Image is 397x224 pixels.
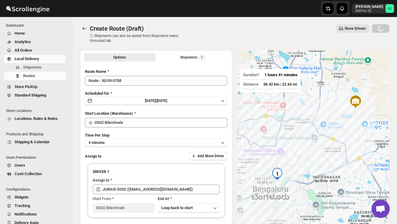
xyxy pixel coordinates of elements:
[15,203,30,208] span: Tracking
[197,154,224,158] span: Add More Driver
[93,169,220,175] h3: DRIVER 1
[345,26,366,31] span: Show Drivers
[15,163,25,168] span: Users
[85,133,109,137] span: Time Per Stop
[158,203,220,213] button: Loop back to start
[93,177,109,183] div: Assign to
[4,193,66,202] button: Widgets
[80,24,89,33] button: Routes
[4,138,66,146] button: Shipping & Calendar
[6,187,69,192] span: Configurations
[15,116,58,121] span: Locations, Rules & Rates
[6,132,69,137] span: Products and Shipping
[85,97,227,105] button: [DATE]|[DATE]
[90,33,185,43] p: ⓘ Shipments can also be added from Shipments menu Unrouted tab
[372,200,390,218] div: Open chat
[15,48,32,53] span: All Orders
[4,170,66,178] button: Cash Collection
[4,63,66,72] button: Shipments
[15,56,39,61] span: Local Delivery
[15,84,37,89] span: Store PickUp
[4,114,66,123] button: Locations, Rules & Rates
[89,140,105,145] span: 4 minutes
[15,195,29,199] span: Widgets
[95,118,227,127] input: Search location
[85,154,101,158] span: Assign to
[85,76,227,86] input: Eg: Bengaluru Route
[385,4,394,13] span: Sanjay chetri
[15,31,25,36] span: Home
[15,212,37,216] span: Notifications
[6,155,69,160] span: Users Permissions
[352,4,395,13] button: User menu
[113,55,126,60] span: Options
[85,69,106,74] span: Route Name
[4,38,66,46] button: Analytics
[5,1,50,16] img: ScrollEngine
[157,99,167,103] span: [DATE]
[158,196,220,202] div: End At
[103,185,220,194] input: Search assignee
[388,7,392,11] text: SC
[85,111,133,116] span: Start Location (Warehouse)
[243,82,258,87] span: Distance
[15,140,50,144] span: Shipping & Calendar
[85,91,109,96] span: Scheduled for
[4,161,66,170] button: Users
[180,54,205,60] div: Shipments
[189,152,227,160] button: Add More Driver
[4,202,66,210] button: Tracking
[85,138,227,147] button: 4 minutes
[157,53,229,62] button: Selected Shipments
[4,29,66,38] button: Home
[6,108,69,113] span: Store Locations
[90,25,144,32] span: Create Route (Draft)
[271,168,283,180] div: 1
[23,65,42,70] span: Shipments
[15,93,46,97] span: Standard Shipping
[15,39,31,44] span: Analytics
[355,9,383,13] p: b607ea-2b
[336,24,369,33] button: Show Drivers
[201,55,203,60] span: 1
[23,73,35,78] span: Routes
[93,196,111,201] span: Start From
[243,73,260,77] span: Duration*
[264,73,298,77] span: 1 hours 41 minutes
[145,99,157,103] span: [DATE] |
[4,72,66,80] button: Routes
[15,171,42,176] span: Cash Collection
[161,205,193,210] span: Loop back to start
[355,4,383,9] p: [PERSON_NAME]
[84,53,156,62] button: All Route Options
[263,82,297,87] span: 36.42 km | 22.63 mi
[4,210,66,219] button: Notifications
[6,23,69,28] span: Dashboard
[4,46,66,55] button: All Orders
